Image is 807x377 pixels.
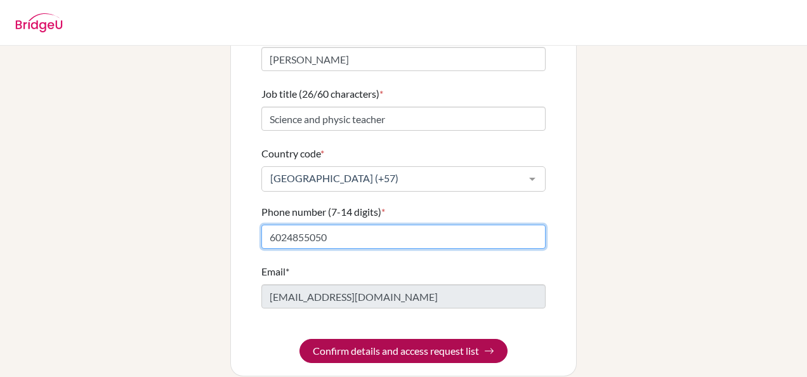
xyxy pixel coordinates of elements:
button: Confirm details and access request list [299,339,508,363]
input: Enter your surname [261,47,546,71]
img: BridgeU logo [15,13,63,32]
label: Phone number (7-14 digits) [261,204,385,220]
input: Enter your number [261,225,546,249]
label: Job title (26/60 characters) [261,86,383,102]
span: [GEOGRAPHIC_DATA] (+57) [267,172,520,185]
input: Enter your job title [261,107,546,131]
img: Arrow right [484,346,494,356]
label: Country code [261,146,324,161]
label: Email* [261,264,289,279]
